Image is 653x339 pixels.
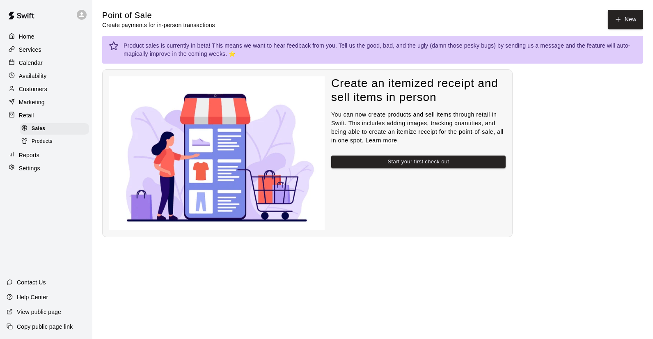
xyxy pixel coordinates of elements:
[19,59,43,67] p: Calendar
[19,46,41,54] p: Services
[20,136,89,147] div: Products
[17,278,46,286] p: Contact Us
[7,57,86,69] a: Calendar
[7,162,86,174] a: Settings
[102,21,215,29] p: Create payments for in-person transactions
[505,42,564,49] a: sending us a message
[19,111,34,119] p: Retail
[19,164,40,172] p: Settings
[19,98,45,106] p: Marketing
[19,32,34,41] p: Home
[331,76,506,105] h4: Create an itemized receipt and sell items in person
[102,10,215,21] h5: Point of Sale
[608,10,643,29] button: New
[7,96,86,108] a: Marketing
[20,135,92,148] a: Products
[19,151,39,159] p: Reports
[17,323,73,331] p: Copy public page link
[7,83,86,95] a: Customers
[331,111,504,144] span: You can now create products and sell items through retail in Swift. This includes adding images, ...
[32,125,45,133] span: Sales
[109,76,325,230] img: Nothing to see here
[20,123,89,135] div: Sales
[124,38,637,61] div: Product sales is currently in beta! This means we want to hear feedback from you. Tell us the goo...
[7,109,86,121] a: Retail
[7,44,86,56] a: Services
[366,137,397,144] a: Learn more
[7,149,86,161] a: Reports
[331,156,506,168] button: Start your first check out
[17,293,48,301] p: Help Center
[32,137,53,146] span: Products
[19,85,47,93] p: Customers
[7,30,86,43] a: Home
[7,70,86,82] a: Availability
[17,308,61,316] p: View public page
[19,72,47,80] p: Availability
[20,122,92,135] a: Sales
